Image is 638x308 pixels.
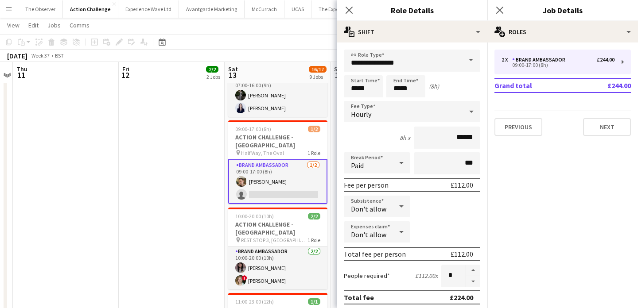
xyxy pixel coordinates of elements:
[44,19,64,31] a: Jobs
[344,250,406,258] div: Total fee per person
[122,65,129,73] span: Fri
[235,126,271,132] span: 09:00-17:00 (8h)
[334,65,345,73] span: Sun
[47,21,61,29] span: Jobs
[235,213,274,219] span: 10:00-20:00 (10h)
[351,230,386,239] span: Don't allow
[450,293,473,302] div: £224.00
[206,73,220,80] div: 2 Jobs
[337,4,487,16] h3: Role Details
[228,120,327,204] app-job-card: 09:00-17:00 (8h)1/2ACTION CHALLENGE - [GEOGRAPHIC_DATA] Half Way, The Oval1 RoleBrand Ambassador1...
[502,57,512,63] div: 2 x
[308,126,320,132] span: 1/2
[429,82,439,90] div: (8h)
[451,181,473,189] div: £112.00
[28,21,39,29] span: Edit
[121,70,129,80] span: 12
[227,70,238,80] span: 13
[494,78,578,92] td: Grand total
[18,0,63,18] button: The Observer
[29,52,51,59] span: Week 37
[307,150,320,156] span: 1 Role
[228,246,327,289] app-card-role: Brand Ambassador2/210:00-20:00 (10h)[PERSON_NAME]![PERSON_NAME]
[333,70,345,80] span: 14
[25,19,42,31] a: Edit
[228,220,327,236] h3: ACTION CHALLENGE - [GEOGRAPHIC_DATA]
[70,21,89,29] span: Comms
[179,0,245,18] button: Avantgarde Marketing
[228,159,327,204] app-card-role: Brand Ambassador1/209:00-17:00 (8h)[PERSON_NAME]
[16,65,27,73] span: Thu
[451,250,473,258] div: £112.00
[307,237,320,243] span: 1 Role
[55,52,64,59] div: BST
[487,4,638,16] h3: Job Details
[206,66,218,73] span: 2/2
[344,293,374,302] div: Total fee
[241,150,284,156] span: Half Way, The Oval
[487,21,638,42] div: Roles
[512,57,569,63] div: Brand Ambassador
[228,208,327,289] app-job-card: 10:00-20:00 (10h)2/2ACTION CHALLENGE - [GEOGRAPHIC_DATA] REST STOP 3, [GEOGRAPHIC_DATA]1 RoleBran...
[578,78,631,92] td: £244.00
[235,298,274,305] span: 11:00-23:00 (12h)
[242,275,247,281] span: !
[502,63,615,67] div: 09:00-17:00 (8h)
[311,0,378,18] button: The Experience Agency
[344,272,390,280] label: People required
[309,66,327,73] span: 16/17
[118,0,179,18] button: Experience Wave Ltd
[308,213,320,219] span: 2/2
[245,0,284,18] button: McCurrach
[400,134,410,142] div: 8h x
[351,204,386,213] span: Don't allow
[344,181,389,189] div: Fee per person
[308,298,320,305] span: 1/1
[309,73,326,80] div: 9 Jobs
[415,272,438,280] div: £112.00 x
[351,110,371,119] span: Hourly
[351,161,364,170] span: Paid
[66,19,93,31] a: Comms
[597,57,615,63] div: £244.00
[337,21,487,42] div: Shift
[466,265,480,276] button: Increase
[7,51,27,60] div: [DATE]
[15,70,27,80] span: 11
[466,276,480,287] button: Decrease
[63,0,118,18] button: Action Challenge
[583,118,631,136] button: Next
[228,133,327,149] h3: ACTION CHALLENGE - [GEOGRAPHIC_DATA]
[228,74,327,117] app-card-role: Brand Ambassador2/207:00-16:00 (9h)[PERSON_NAME][PERSON_NAME]
[241,237,307,243] span: REST STOP 3, [GEOGRAPHIC_DATA]
[4,19,23,31] a: View
[7,21,19,29] span: View
[494,118,542,136] button: Previous
[228,65,238,73] span: Sat
[284,0,311,18] button: UCAS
